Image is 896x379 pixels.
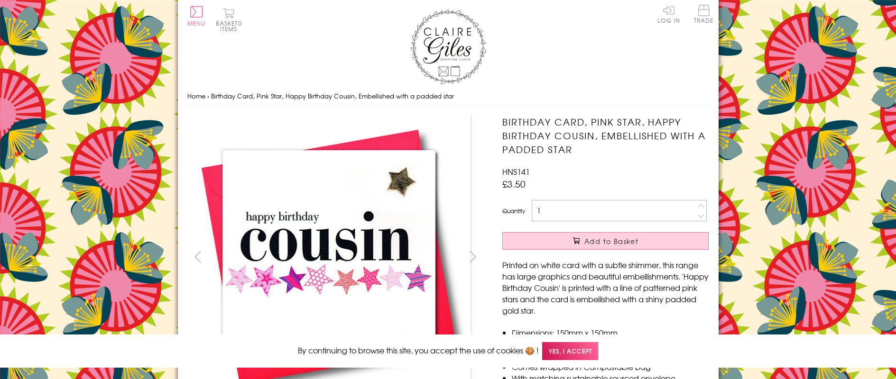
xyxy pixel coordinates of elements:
h1: Birthday Card, Pink Star, Happy Birthday Cousin, Embellished with a padded star [502,115,709,156]
span: Yes, I accept [542,342,598,361]
a: Home [187,91,205,100]
nav: breadcrumbs [187,87,709,106]
a: Log In [657,5,680,23]
span: Birthday Card, Pink Star, Happy Birthday Cousin, Embellished with a padded star [211,91,454,100]
span: HNS141 [502,166,530,177]
span: 0 items [220,19,242,33]
label: Quantity [502,207,525,215]
button: Menu [187,6,206,26]
button: prev [187,246,209,267]
button: Basket0 items [216,8,242,32]
span: › [207,91,209,100]
button: next [462,246,483,267]
a: Trade [694,5,714,25]
span: Add to Basket [584,236,638,246]
span: £3.50 [502,177,526,190]
p: Printed on white card with a subtle shimmer, this range has large graphics and beautiful embellis... [502,259,709,316]
button: Add to Basket [502,232,709,250]
span: Trade [694,5,714,23]
li: Dimensions: 150mm x 150mm [512,327,709,338]
img: Claire Giles Greetings Cards [410,9,486,84]
span: Menu [187,19,206,27]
